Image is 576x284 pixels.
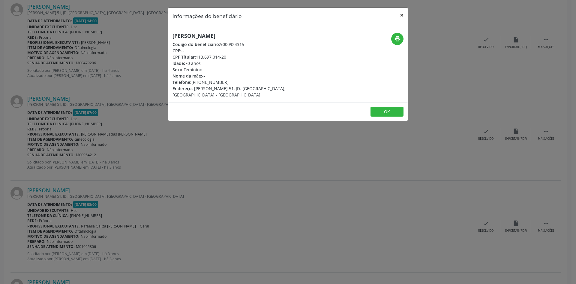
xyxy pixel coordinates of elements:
div: Feminino [172,66,324,73]
span: CPF Titular: [172,54,196,60]
button: print [391,33,403,45]
span: CPF: [172,48,181,53]
h5: [PERSON_NAME] [172,33,324,39]
span: Nome da mãe: [172,73,202,79]
span: Telefone: [172,79,191,85]
div: -- [172,73,324,79]
span: [PERSON_NAME] 51, JD. [GEOGRAPHIC_DATA], [GEOGRAPHIC_DATA] - [GEOGRAPHIC_DATA] [172,86,285,98]
button: Close [396,8,408,23]
div: 9000924315 [172,41,324,47]
div: 70 anos [172,60,324,66]
span: Endereço: [172,86,193,91]
span: Código do beneficiário: [172,41,220,47]
div: [PHONE_NUMBER] [172,79,324,85]
div: -- [172,47,324,54]
i: print [394,35,401,42]
button: OK [370,107,403,117]
span: Sexo: [172,67,184,72]
span: Idade: [172,60,185,66]
h5: Informações do beneficiário [172,12,242,20]
div: 113.697.014-20 [172,54,324,60]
